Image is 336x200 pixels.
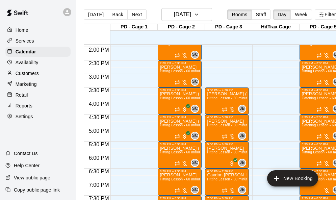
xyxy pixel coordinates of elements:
[252,24,300,30] div: HitTrax Cage
[87,155,111,161] span: 6:00 PM
[229,160,235,167] span: All customers have paid
[241,186,246,194] span: Jose Bermudez
[191,105,199,113] div: Santiago Chirino
[158,24,205,30] div: PD - Cage 2
[222,107,227,112] span: Recurring event
[193,51,199,59] span: Santiago Chirino
[16,37,34,44] p: Services
[240,105,245,112] span: JB
[193,78,199,86] span: Santiago Chirino
[207,143,247,146] div: 5:30 PM – 6:30 PM
[5,36,71,46] a: Services
[241,159,246,167] span: Jose Bermudez
[238,159,246,167] div: Jose Bermudez
[160,69,204,73] span: Hitting Lesson - 60 minutes
[238,105,246,113] div: Jose Bermudez
[192,105,198,112] span: SC
[191,78,199,86] div: Santiago Chirino
[252,9,271,20] button: Staff
[160,143,200,146] div: 5:30 PM – 6:30 PM
[87,142,111,147] span: 5:30 PM
[207,96,251,100] span: Hitting Lesson - 60 minutes
[205,142,249,169] div: 5:30 PM – 6:30 PM: Aamir Littles
[160,96,204,100] span: Hitting Lesson - 60 minutes
[175,53,180,58] span: Recurring event
[16,70,39,77] p: Customers
[16,27,28,33] p: Home
[192,132,198,139] span: SC
[158,33,202,60] div: 1:30 PM – 2:30 PM: Hitting Lesson - 60 minutes
[5,68,71,78] a: Customers
[241,105,246,113] span: Jose Bermudez
[181,106,188,113] span: All customers have paid
[5,111,71,122] a: Settings
[160,123,204,127] span: Hitting Lesson - 60 minutes
[207,89,247,92] div: 3:30 PM – 4:30 PM
[16,81,37,87] p: Marketing
[193,186,199,194] span: Santiago Chirino
[240,159,245,166] span: JB
[192,78,198,85] span: SC
[267,170,318,186] button: add
[160,177,204,181] span: Hitting Lesson - 60 minutes
[5,79,71,89] div: Marketing
[192,186,198,193] span: SC
[191,51,199,59] div: Santiago Chirino
[238,132,246,140] div: Jose Bermudez
[5,25,71,35] a: Home
[87,74,111,80] span: 3:00 PM
[316,80,322,85] span: Recurring event
[222,188,227,193] span: Recurring event
[175,188,180,193] span: Recurring event
[87,169,111,174] span: 6:30 PM
[227,9,252,20] button: Rooms
[205,115,249,142] div: 4:30 PM – 5:30 PM: Hitting Lesson - 60 minutes
[290,9,312,20] button: Week
[222,134,227,139] span: Recurring event
[191,132,199,140] div: Santiago Chirino
[14,162,40,169] p: Help Center
[14,174,50,181] p: View public page
[87,87,111,93] span: 3:30 PM
[87,60,111,66] span: 2:30 PM
[205,24,252,30] div: PD - Cage 3
[175,80,180,85] span: Recurring event
[160,89,200,92] div: 3:30 PM – 4:30 PM
[108,9,128,20] button: Back
[207,116,247,119] div: 4:30 PM – 5:30 PM
[207,123,251,127] span: Hitting Lesson - 60 minutes
[158,142,202,169] div: 5:30 PM – 6:30 PM: Hitting Lesson - 60 minutes
[16,102,32,109] p: Reports
[193,105,199,113] span: Santiago Chirino
[5,101,71,111] a: Reports
[192,51,198,58] span: SC
[16,48,36,55] p: Calendar
[87,47,111,53] span: 2:00 PM
[5,47,71,57] a: Calendar
[110,24,158,30] div: PD - Cage 1
[161,8,212,21] button: [DATE]
[316,53,322,58] span: Recurring event
[5,90,71,100] a: Retail
[240,186,245,193] span: JB
[193,159,199,167] span: Santiago Chirino
[158,169,202,196] div: 6:30 PM – 7:30 PM: Hitting Lesson - 60 minutes
[191,186,199,194] div: Santiago Chirino
[84,9,108,20] button: [DATE]
[87,101,111,107] span: 4:00 PM
[240,132,245,139] span: JB
[174,10,191,19] h6: [DATE]
[87,128,111,134] span: 5:00 PM
[160,61,200,65] div: 2:30 PM – 3:30 PM
[316,134,322,139] span: Recurring event
[160,197,200,200] div: 7:30 PM – 8:30 PM
[16,92,28,98] p: Retail
[160,170,200,173] div: 6:30 PM – 7:30 PM
[181,133,188,140] span: All customers have paid
[316,107,322,112] span: Recurring event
